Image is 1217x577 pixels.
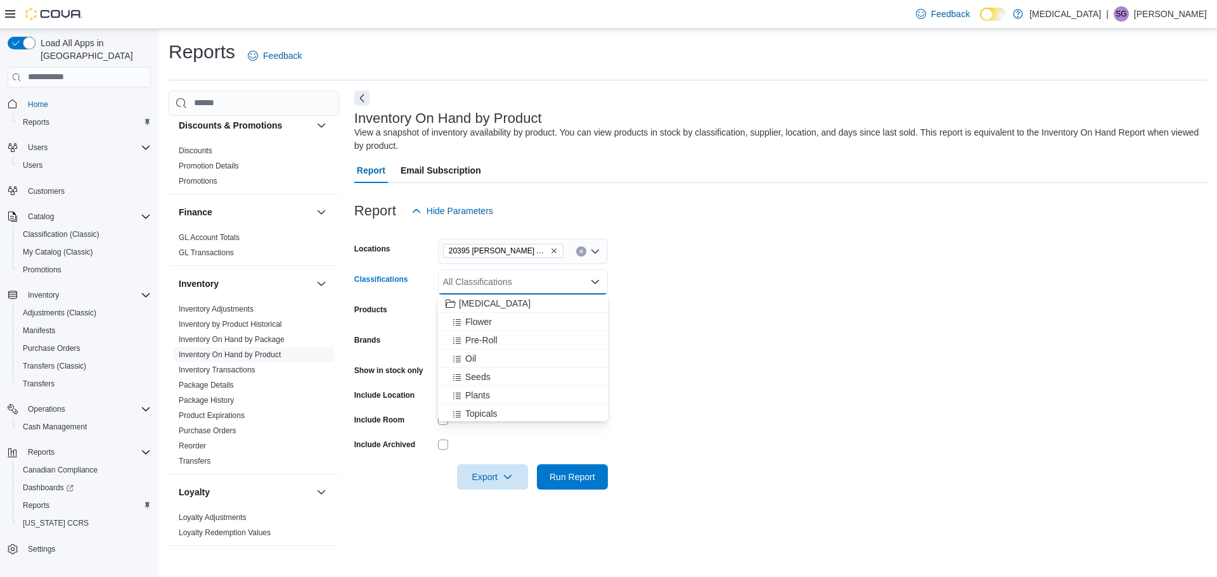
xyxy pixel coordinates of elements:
[438,405,608,423] button: Topicals
[179,456,210,466] span: Transfers
[28,544,55,554] span: Settings
[179,486,311,498] button: Loyalty
[25,8,82,20] img: Cova
[179,410,245,421] span: Product Expirations
[354,91,370,106] button: Next
[263,49,302,62] span: Feedback
[23,209,151,224] span: Catalog
[179,146,212,155] a: Discounts
[35,37,151,62] span: Load All Apps in [GEOGRAPHIC_DATA]
[179,426,236,435] a: Purchase Orders
[23,288,64,303] button: Inventory
[314,276,329,291] button: Inventory
[179,512,247,523] span: Loyalty Adjustments
[18,480,79,495] a: Dashboards
[18,376,151,391] span: Transfers
[23,183,151,199] span: Customers
[23,465,98,475] span: Canadian Compliance
[18,498,151,513] span: Reports
[179,441,206,450] a: Reorder
[23,160,42,170] span: Users
[179,177,217,186] a: Promotions
[1029,6,1101,22] p: [MEDICAL_DATA]
[18,341,151,356] span: Purchase Orders
[179,381,234,390] a: Package Details
[179,248,234,257] a: GL Transactions
[354,203,396,219] h3: Report
[23,445,60,460] button: Reports
[179,426,236,436] span: Purchase Orders
[179,206,212,219] h3: Finance
[354,335,380,345] label: Brands
[179,206,311,219] button: Finance
[18,227,151,242] span: Classification (Classic)
[23,117,49,127] span: Reports
[23,402,70,417] button: Operations
[3,400,156,418] button: Operations
[354,126,1201,153] div: View a snapshot of inventory availability by product. You can view products in stock by classific...
[3,139,156,156] button: Users
[23,140,151,155] span: Users
[438,368,608,386] button: Seeds
[438,331,608,350] button: Pre-Roll
[179,528,271,537] a: Loyalty Redemption Values
[18,158,151,173] span: Users
[550,471,595,483] span: Run Report
[23,402,151,417] span: Operations
[179,277,219,290] h3: Inventory
[550,247,558,255] button: Remove 20395 Lougheed Hwy from selection in this group
[28,404,65,414] span: Operations
[169,230,339,265] div: Finance
[13,461,156,479] button: Canadian Compliance
[406,198,498,224] button: Hide Parameters
[18,262,67,277] a: Promotions
[18,115,55,130] a: Reports
[179,162,239,170] a: Promotion Details
[354,111,542,126] h3: Inventory On Hand by Product
[179,350,281,359] a: Inventory On Hand by Product
[23,247,93,257] span: My Catalog (Classic)
[179,146,212,156] span: Discounts
[179,365,255,374] a: Inventory Transactions
[18,516,94,531] a: [US_STATE] CCRS
[1116,6,1126,22] span: SG
[179,395,234,405] span: Package History
[465,352,476,365] span: Oil
[179,304,254,314] span: Inventory Adjustments
[28,143,48,153] span: Users
[931,8,970,20] span: Feedback
[28,290,59,300] span: Inventory
[179,334,285,345] span: Inventory On Hand by Package
[28,212,54,222] span: Catalog
[18,358,151,374] span: Transfers (Classic)
[427,205,493,217] span: Hide Parameters
[179,233,240,242] a: GL Account Totals
[13,497,156,514] button: Reports
[459,297,531,310] span: [MEDICAL_DATA]
[23,308,96,318] span: Adjustments (Classic)
[354,365,423,376] label: Show in stock only
[18,341,86,356] a: Purchase Orders
[23,541,151,557] span: Settings
[23,518,89,528] span: [US_STATE] CCRS
[18,227,105,242] a: Classification (Classic)
[13,418,156,436] button: Cash Management
[23,445,151,460] span: Reports
[354,244,390,254] label: Locations
[18,376,60,391] a: Transfers
[23,343,80,353] span: Purchase Orders
[179,513,247,522] a: Loyalty Adjustments
[18,358,91,374] a: Transfers (Classic)
[3,540,156,558] button: Settings
[18,305,101,320] a: Adjustments (Classic)
[465,315,492,328] span: Flower
[23,379,55,389] span: Transfers
[169,301,339,474] div: Inventory
[179,365,255,375] span: Inventory Transactions
[314,485,329,500] button: Loyalty
[3,182,156,200] button: Customers
[179,335,285,344] a: Inventory On Hand by Package
[13,261,156,279] button: Promotions
[13,357,156,375] button: Transfers (Classic)
[457,464,528,490] button: Export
